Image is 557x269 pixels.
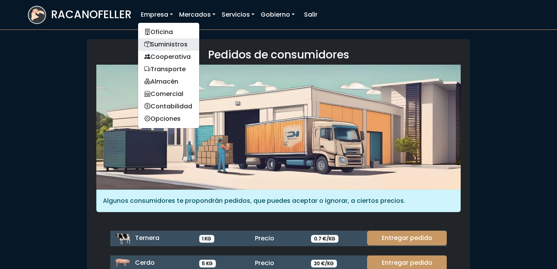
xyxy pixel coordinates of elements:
[219,7,258,22] a: Servicios
[51,8,132,21] h3: RACANOFELLER
[258,7,298,22] a: Gobierno
[250,234,306,243] div: Precio
[176,7,219,22] a: Mercados
[138,75,199,88] a: Almacén
[311,260,337,267] span: 20 €/KG
[301,7,321,22] a: Salir
[138,51,199,63] a: Cooperativa
[115,231,130,246] img: ternera.png
[199,260,216,267] span: 5 KG
[311,235,338,243] span: 0.7 €/KG
[138,88,199,100] a: Comercial
[199,235,215,243] span: 1 KG
[138,26,199,38] a: Oficina
[138,63,199,75] a: Transporte
[135,233,159,242] span: Ternera
[96,48,461,62] h3: Pedidos de consumidores
[28,4,132,26] a: RACANOFELLER
[367,231,447,245] a: Entregar pedido
[96,65,461,190] img: orders.jpg
[138,7,176,22] a: Empresa
[29,7,45,21] img: logoracarojo.png
[138,38,199,51] a: Suministros
[138,100,199,113] a: Contabilidad
[135,258,155,267] span: Cerdo
[138,113,199,125] a: Opciones
[250,259,306,268] div: Precio
[96,190,461,212] div: Algunos consumidores te propondrán pedidos, que puedes aceptar o ignorar, a ciertos precios.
